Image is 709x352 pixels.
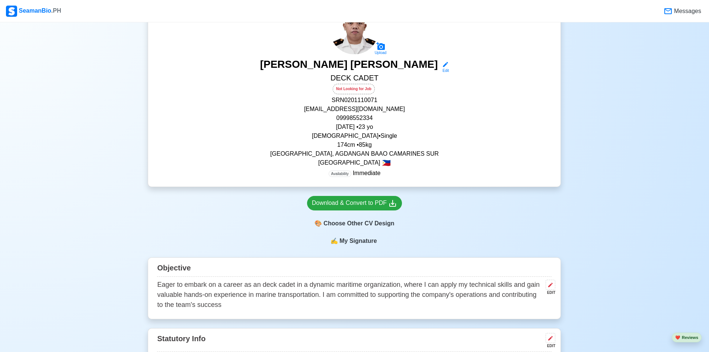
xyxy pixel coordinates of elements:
p: 174 cm • 85 kg [157,140,552,149]
h3: [PERSON_NAME] [PERSON_NAME] [260,58,438,73]
div: EDIT [543,343,555,349]
div: Objective [157,261,552,277]
div: Upload [375,51,387,55]
div: Choose Other CV Design [307,216,402,231]
p: 09998552334 [157,114,552,123]
h5: DECK CADET [157,73,552,84]
div: Statutory Info [157,332,552,352]
span: 🇵🇭 [382,159,391,167]
span: heart [675,335,680,340]
p: SRN 0201110071 [157,96,552,105]
span: .PH [51,7,61,14]
div: Edit [439,68,449,73]
a: Download & Convert to PDF [307,196,402,210]
div: EDIT [543,290,555,295]
p: [DEMOGRAPHIC_DATA] • Single [157,131,552,140]
p: Immediate [329,169,381,178]
p: [EMAIL_ADDRESS][DOMAIN_NAME] [157,105,552,114]
p: [GEOGRAPHIC_DATA], AGDANGAN BAAO CAMARINES SUR [157,149,552,158]
span: paint [314,219,322,228]
p: Eager to embark on a career as an deck cadet in a dynamic maritime organization, where I can appl... [157,280,543,310]
span: sign [330,237,338,245]
span: Availability [329,171,351,177]
span: Messages [673,7,701,16]
p: [DATE] • 23 yo [157,123,552,131]
div: SeamanBio [6,6,61,17]
img: Logo [6,6,17,17]
button: heartReviews [672,333,702,343]
span: My Signature [338,237,378,245]
div: Download & Convert to PDF [312,199,397,208]
p: [GEOGRAPHIC_DATA] [157,158,552,167]
div: Not Looking for Job [333,84,375,94]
